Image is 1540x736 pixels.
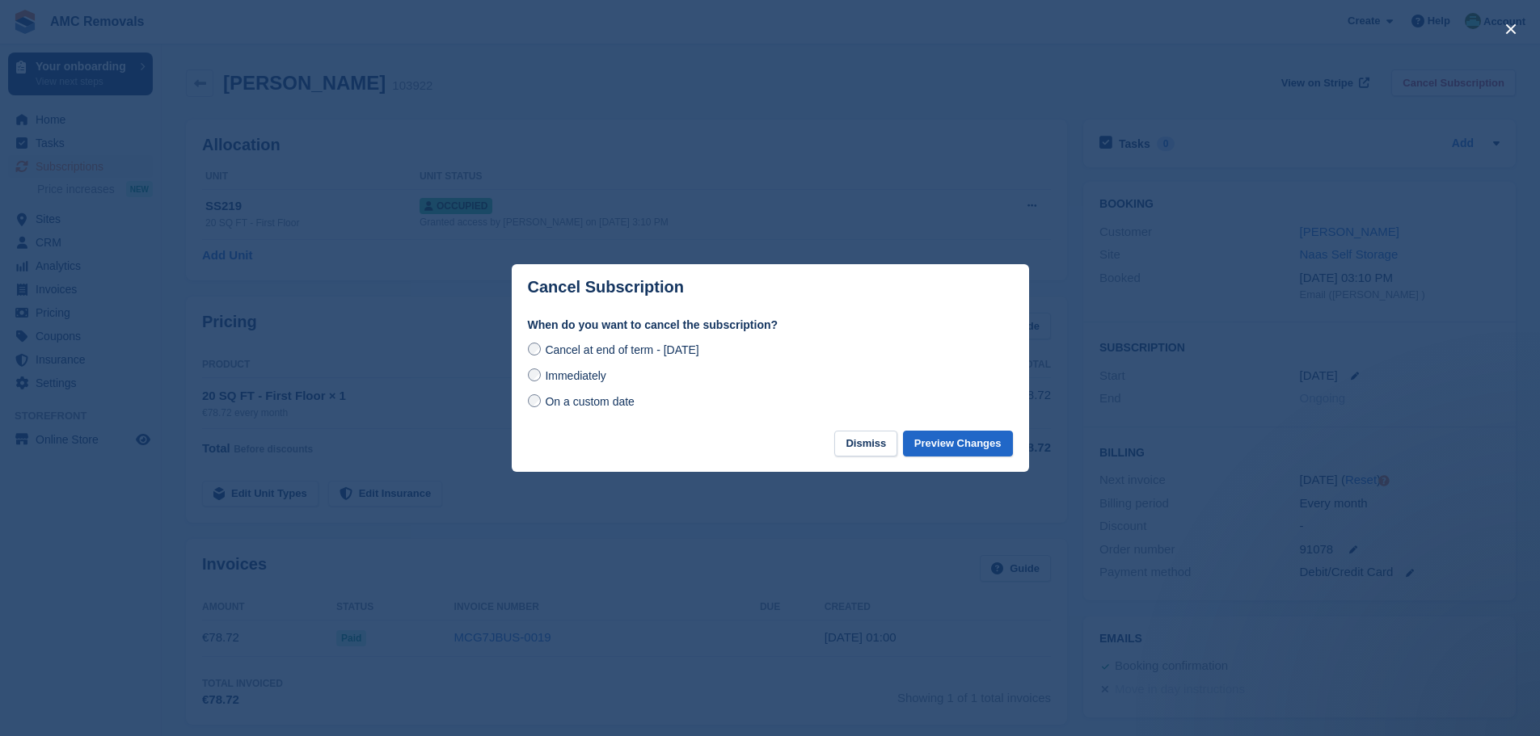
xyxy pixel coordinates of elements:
[528,343,541,355] input: Cancel at end of term - [DATE]
[545,369,605,382] span: Immediately
[903,431,1013,457] button: Preview Changes
[528,278,684,297] p: Cancel Subscription
[528,394,541,407] input: On a custom date
[545,343,698,356] span: Cancel at end of term - [DATE]
[1498,16,1524,42] button: close
[528,368,541,381] input: Immediately
[545,395,635,408] span: On a custom date
[834,431,897,457] button: Dismiss
[528,317,1013,334] label: When do you want to cancel the subscription?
